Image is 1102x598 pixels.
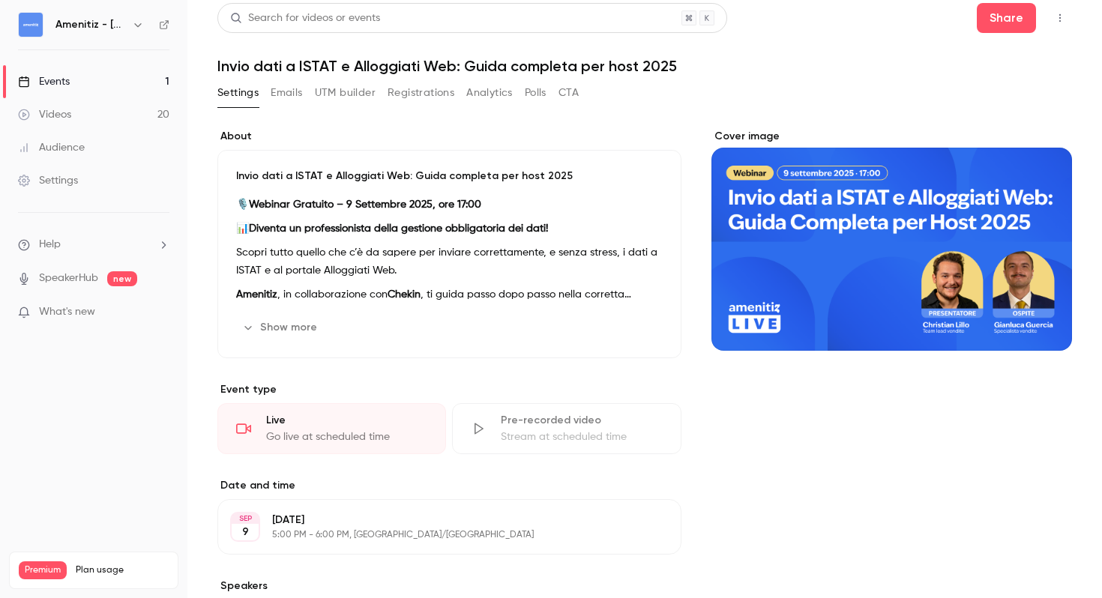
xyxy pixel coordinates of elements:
div: Live [266,413,427,428]
div: Events [18,74,70,89]
label: Cover image [711,129,1072,144]
span: Premium [19,561,67,579]
div: Stream at scheduled time [501,429,662,444]
button: UTM builder [315,81,376,105]
p: Scopri tutto quello che c’è da sapere per inviare correttamente, e senza stress, i dati a ISTAT e... [236,244,663,280]
p: [DATE] [272,513,602,528]
label: Speakers [217,579,681,594]
button: Settings [217,81,259,105]
span: What's new [39,304,95,320]
strong: Chekin [388,289,421,300]
p: , in collaborazione con , ti guida passo dopo passo nella corretta gestione degli adempimenti obb... [236,286,663,303]
div: Audience [18,140,85,155]
div: Pre-recorded videoStream at scheduled time [452,403,681,454]
li: help-dropdown-opener [18,237,169,253]
button: Polls [525,81,547,105]
div: SEP [232,513,259,524]
div: Go live at scheduled time [266,429,427,444]
div: Pre-recorded video [501,413,662,428]
section: Cover image [711,129,1072,351]
p: Invio dati a ISTAT e Alloggiati Web: Guida completa per host 2025 [236,169,663,184]
strong: Diventa un professionista della gestione obbligatoria dei dati! [249,223,548,234]
strong: Amenitiz [236,289,277,300]
p: 📊 [236,220,663,238]
h6: Amenitiz - [GEOGRAPHIC_DATA] 🇮🇹 [55,17,126,32]
a: SpeakerHub [39,271,98,286]
label: About [217,129,681,144]
h1: Invio dati a ISTAT e Alloggiati Web: Guida completa per host 2025 [217,57,1072,75]
button: Registrations [388,81,454,105]
p: 9 [242,525,249,540]
div: LiveGo live at scheduled time [217,403,446,454]
span: new [107,271,137,286]
div: Videos [18,107,71,122]
span: Help [39,237,61,253]
span: Plan usage [76,564,169,576]
button: CTA [558,81,579,105]
button: Show more [236,315,326,339]
p: 5:00 PM - 6:00 PM, [GEOGRAPHIC_DATA]/[GEOGRAPHIC_DATA] [272,529,602,541]
img: Amenitiz - Italia 🇮🇹 [19,13,43,37]
p: Event type [217,382,681,397]
strong: Webinar Gratuito – 9 Settembre 2025, ore 17:00 [249,199,481,210]
iframe: Noticeable Trigger [151,306,169,319]
div: Search for videos or events [230,10,380,26]
label: Date and time [217,478,681,493]
button: Analytics [466,81,513,105]
button: Share [977,3,1036,33]
button: Emails [271,81,302,105]
div: Settings [18,173,78,188]
p: 🎙️ [236,196,663,214]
